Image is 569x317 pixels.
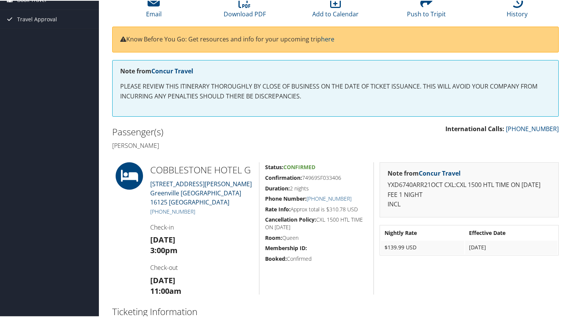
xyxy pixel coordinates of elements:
[265,233,368,241] h5: Queen
[419,168,461,177] a: Concur Travel
[381,225,464,239] th: Nightly Rate
[321,34,334,43] a: here
[265,205,368,212] h5: Approx total is $310.78 USD
[17,9,57,28] span: Travel Approval
[265,163,283,170] strong: Status:
[388,179,551,209] p: YXD6740ARR21OCT CXL:CXL 1500 HTL TIME ON [DATE] FEE 1 NIGHT INCL
[265,233,282,241] strong: Room:
[150,179,252,206] a: [STREET_ADDRESS][PERSON_NAME]Greenville [GEOGRAPHIC_DATA] 16125 [GEOGRAPHIC_DATA]
[465,225,558,239] th: Effective Date
[307,194,351,201] a: [PHONE_NUMBER]
[112,141,330,149] h4: [PERSON_NAME]
[388,168,461,177] strong: Note from
[265,194,307,201] strong: Phone Number:
[150,285,181,295] strong: 11:00am
[265,205,291,212] strong: Rate Info:
[265,173,368,181] h5: 74969SF033406
[283,163,315,170] span: Confirmed
[265,254,287,262] strong: Booked:
[150,207,195,214] a: [PHONE_NUMBER]
[265,215,368,230] h5: CXL 1500 HTL TIME ON [DATE]
[120,81,551,100] p: PLEASE REVIEW THIS ITINERARY THOROUGHLY BY CLOSE OF BUSINESS ON THE DATE OF TICKET ISSUANCE. THIS...
[265,184,290,191] strong: Duration:
[150,163,253,176] h2: COBBLESTONE HOTEL G
[150,244,178,255] strong: 3:00pm
[506,124,559,132] a: [PHONE_NUMBER]
[381,240,464,254] td: $139.99 USD
[112,125,330,138] h2: Passenger(s)
[120,66,193,74] strong: Note from
[445,124,504,132] strong: International Calls:
[465,240,558,254] td: [DATE]
[265,184,368,192] h5: 2 nights
[265,173,302,181] strong: Confirmation:
[265,254,368,262] h5: Confirmed
[265,215,316,222] strong: Cancellation Policy:
[150,234,175,244] strong: [DATE]
[150,222,253,231] h4: Check-in
[150,274,175,285] strong: [DATE]
[150,263,253,271] h4: Check-out
[151,66,193,74] a: Concur Travel
[265,244,307,251] strong: Membership ID:
[120,34,551,44] p: Know Before You Go: Get resources and info for your upcoming trip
